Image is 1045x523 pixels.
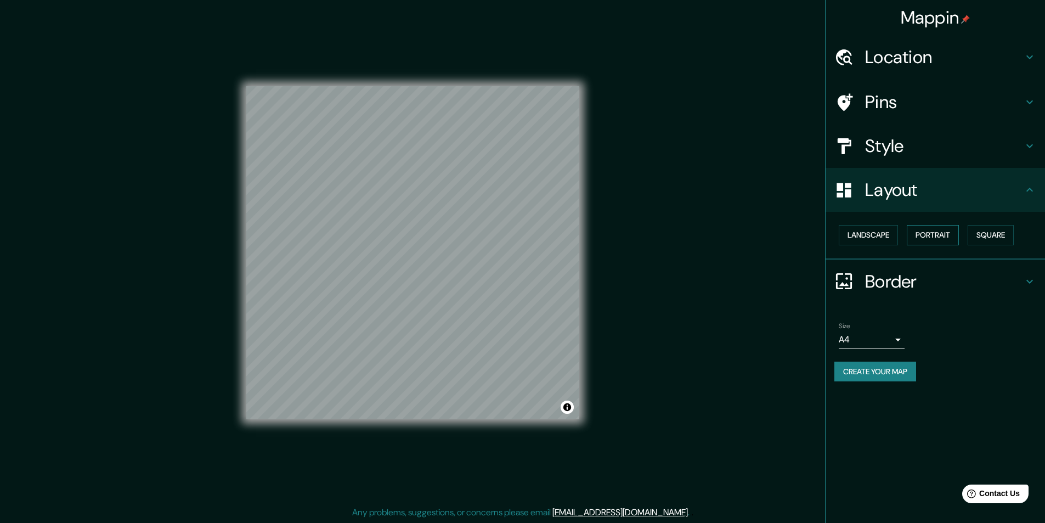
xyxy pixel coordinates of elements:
div: . [690,506,691,519]
h4: Style [865,135,1023,157]
div: . [691,506,693,519]
a: [EMAIL_ADDRESS][DOMAIN_NAME] [552,507,688,518]
div: Style [826,124,1045,168]
h4: Pins [865,91,1023,113]
div: Pins [826,80,1045,124]
button: Create your map [834,362,916,382]
h4: Mappin [901,7,970,29]
div: Location [826,35,1045,79]
h4: Border [865,271,1023,293]
div: Layout [826,168,1045,212]
button: Portrait [907,225,959,245]
button: Square [968,225,1014,245]
img: pin-icon.png [961,15,970,24]
label: Size [839,321,850,330]
canvas: Map [246,86,579,419]
iframe: Help widget launcher [947,480,1033,511]
h4: Layout [865,179,1023,201]
button: Landscape [839,225,898,245]
h4: Location [865,46,1023,68]
p: Any problems, suggestions, or concerns please email . [352,506,690,519]
button: Toggle attribution [561,401,574,414]
div: A4 [839,331,905,348]
div: Border [826,260,1045,303]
